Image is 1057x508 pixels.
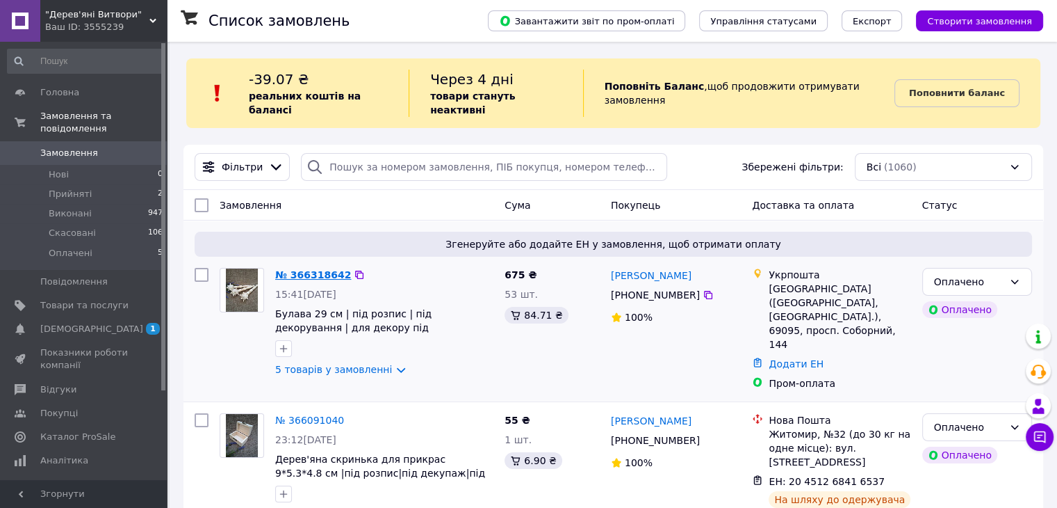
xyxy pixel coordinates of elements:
[40,276,108,288] span: Повідомлення
[301,153,667,181] input: Пошук за номером замовлення, ПІБ покупця, номером телефону, Email, номером накладної
[583,70,894,117] div: , щоб продовжити отримувати замовлення
[45,8,149,21] span: "Дерев'яні Витвори"
[40,86,79,99] span: Головна
[146,323,160,335] span: 1
[769,282,910,351] div: [GEOGRAPHIC_DATA] ([GEOGRAPHIC_DATA], [GEOGRAPHIC_DATA].), 69095, просп. Соборний, 144
[916,10,1043,31] button: Створити замовлення
[611,269,691,283] a: [PERSON_NAME]
[40,431,115,443] span: Каталог ProSale
[275,289,336,300] span: 15:41[DATE]
[934,274,1003,289] div: Оплачено
[275,269,351,280] a: № 366318642
[40,299,129,312] span: Товари та послуги
[222,160,263,174] span: Фільтри
[934,420,1003,435] div: Оплачено
[49,247,92,260] span: Оплачені
[752,200,854,211] span: Доставка та оплата
[249,90,361,116] b: реальних коштів на балансі
[430,90,515,116] b: товари стануть неактивні
[226,414,259,457] img: Фото товару
[207,83,228,104] img: :exclamation:
[275,415,344,426] a: № 366091040
[49,168,69,181] span: Нові
[430,71,514,88] span: Через 4 дні
[867,160,881,174] span: Всі
[1026,423,1054,451] button: Чат з покупцем
[922,301,997,318] div: Оплачено
[902,15,1043,26] a: Створити замовлення
[769,376,910,390] div: Пром-оплата
[40,110,167,135] span: Замовлення та повідомлення
[275,434,336,445] span: 23:12[DATE]
[884,161,917,173] span: (1060)
[625,457,653,468] span: 100%
[40,147,98,159] span: Замовлення
[769,358,824,370] a: Додати ЕН
[505,289,538,300] span: 53 шт.
[608,285,703,305] div: [PHONE_NUMBER]
[49,207,92,220] span: Виконані
[40,347,129,372] span: Показники роботи компанії
[853,16,892,26] span: Експорт
[200,237,1026,251] span: Згенеруйте або додайте ЕН у замовлення, щоб отримати оплату
[148,207,163,220] span: 947
[505,200,530,211] span: Cума
[769,491,910,508] div: На шляху до одержувача
[505,269,536,280] span: 675 ₴
[611,414,691,428] a: [PERSON_NAME]
[49,227,96,239] span: Скасовані
[842,10,903,31] button: Експорт
[158,188,163,200] span: 2
[505,452,562,469] div: 6.90 ₴
[148,227,163,239] span: 106
[220,268,264,312] a: Фото товару
[741,160,843,174] span: Збережені фільтри:
[769,268,910,282] div: Укрпошта
[710,16,817,26] span: Управління статусами
[769,427,910,469] div: Житомир, №32 (до 30 кг на одне місце): вул. [STREET_ADDRESS]
[699,10,828,31] button: Управління статусами
[226,269,259,312] img: Фото товару
[922,200,958,211] span: Статус
[275,308,432,347] a: Булава 29 см | під розпис | під декорування | для декору під випалювання
[40,478,129,503] span: Управління сайтом
[499,15,674,27] span: Завантажити звіт по пром-оплаті
[922,447,997,463] div: Оплачено
[40,383,76,396] span: Відгуки
[158,247,163,260] span: 5
[769,413,910,427] div: Нова Пошта
[488,10,685,31] button: Завантажити звіт по пром-оплаті
[894,79,1019,107] a: Поповнити баланс
[505,434,532,445] span: 1 шт.
[611,200,660,211] span: Покупець
[909,88,1005,98] b: Поповнити баланс
[45,21,167,33] div: Ваш ID: 3555239
[505,415,530,426] span: 55 ₴
[40,454,88,467] span: Аналітика
[505,307,568,324] div: 84.71 ₴
[769,476,885,487] span: ЕН: 20 4512 6841 6537
[275,364,392,375] a: 5 товарів у замовленні
[605,81,705,92] b: Поповніть Баланс
[158,168,163,181] span: 0
[49,188,92,200] span: Прийняті
[608,431,703,450] div: [PHONE_NUMBER]
[927,16,1032,26] span: Створити замовлення
[220,200,281,211] span: Замовлення
[249,71,309,88] span: -39.07 ₴
[40,407,78,420] span: Покупці
[40,323,143,335] span: [DEMOGRAPHIC_DATA]
[275,454,485,493] a: Дерев'яна скринька для прикрас 9*5.3*4.8 см |під розпис|під декупаж|під декорування
[7,49,164,74] input: Пошук
[220,413,264,458] a: Фото товару
[625,312,653,323] span: 100%
[208,13,350,29] h1: Список замовлень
